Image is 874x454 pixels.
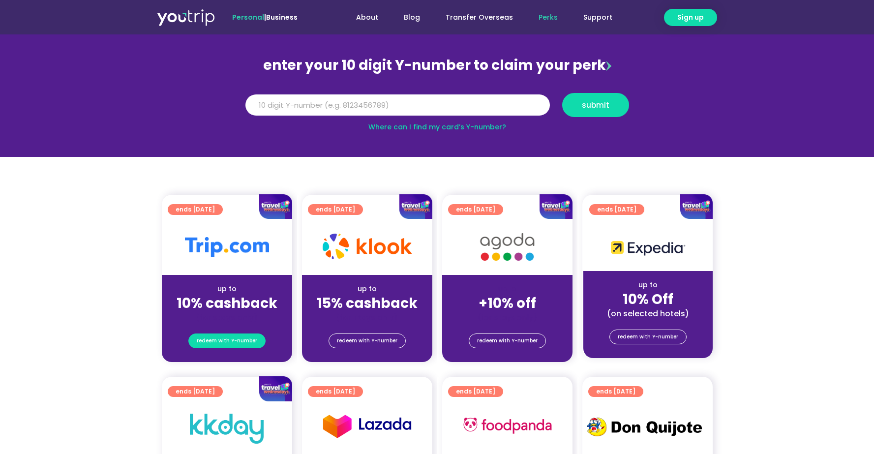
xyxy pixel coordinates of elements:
a: redeem with Y-number [469,333,546,348]
a: Business [266,12,298,22]
a: Support [571,8,625,27]
strong: 15% cashback [317,294,418,313]
button: submit [562,93,629,117]
div: up to [310,284,424,294]
a: Where can I find my card’s Y-number? [368,122,506,132]
span: redeem with Y-number [618,330,678,344]
div: up to [170,284,284,294]
span: redeem with Y-number [197,334,257,348]
form: Y Number [245,93,629,124]
a: ends [DATE] [448,386,503,397]
span: up to [498,284,516,294]
a: redeem with Y-number [329,333,406,348]
a: redeem with Y-number [188,333,266,348]
a: ends [DATE] [308,386,363,397]
span: ends [DATE] [456,386,495,397]
span: ends [DATE] [316,386,355,397]
span: Sign up [677,12,704,23]
a: Sign up [664,9,717,26]
div: (for stays only) [450,312,565,323]
div: enter your 10 digit Y-number to claim your perk [241,53,634,78]
span: ends [DATE] [596,386,635,397]
div: up to [591,280,705,290]
span: redeem with Y-number [477,334,538,348]
a: Transfer Overseas [433,8,526,27]
div: (for stays only) [310,312,424,323]
div: (on selected hotels) [591,308,705,319]
a: Blog [391,8,433,27]
a: redeem with Y-number [609,330,687,344]
div: (for stays only) [170,312,284,323]
a: ends [DATE] [588,386,643,397]
strong: 10% cashback [177,294,277,313]
strong: +10% off [479,294,536,313]
nav: Menu [324,8,625,27]
span: Personal [232,12,264,22]
a: Perks [526,8,571,27]
input: 10 digit Y-number (e.g. 8123456789) [245,94,550,116]
span: | [232,12,298,22]
span: redeem with Y-number [337,334,397,348]
span: submit [582,101,609,109]
a: About [343,8,391,27]
strong: 10% Off [623,290,673,309]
